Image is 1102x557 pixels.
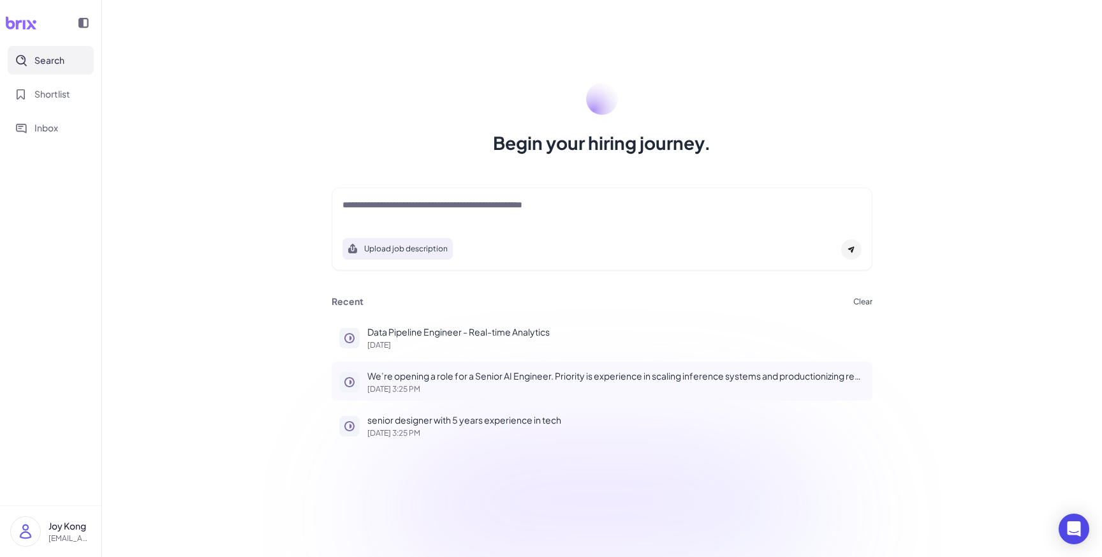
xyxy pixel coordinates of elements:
p: [DATE] 3:25 PM [367,385,865,393]
button: Search using job description [342,238,453,260]
div: Open Intercom Messenger [1059,514,1089,544]
h1: Begin your hiring journey. [493,130,711,156]
p: [EMAIL_ADDRESS][DOMAIN_NAME] [48,533,91,544]
button: Search [8,46,94,75]
span: Search [34,54,64,67]
h3: Recent [332,296,364,308]
img: user_logo.png [11,517,40,546]
span: Inbox [34,121,58,135]
button: Data Pipeline Engineer - Real-time Analytics[DATE] [332,318,872,357]
p: Joy Kong [48,519,91,533]
span: Shortlist [34,87,70,101]
p: Data Pipeline Engineer - Real-time Analytics [367,325,865,339]
button: senior designer with 5 years experience in tech[DATE] 3:25 PM [332,406,872,445]
button: Shortlist [8,80,94,108]
button: Clear [853,298,872,306]
p: [DATE] 3:25 PM [367,429,865,437]
p: We’re opening a role for a Senior AI Engineer. Priority is experience in scaling inference system... [367,369,865,383]
button: Inbox [8,114,94,142]
button: We’re opening a role for a Senior AI Engineer. Priority is experience in scaling inference system... [332,362,872,401]
p: [DATE] [367,341,865,349]
p: senior designer with 5 years experience in tech [367,413,865,427]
